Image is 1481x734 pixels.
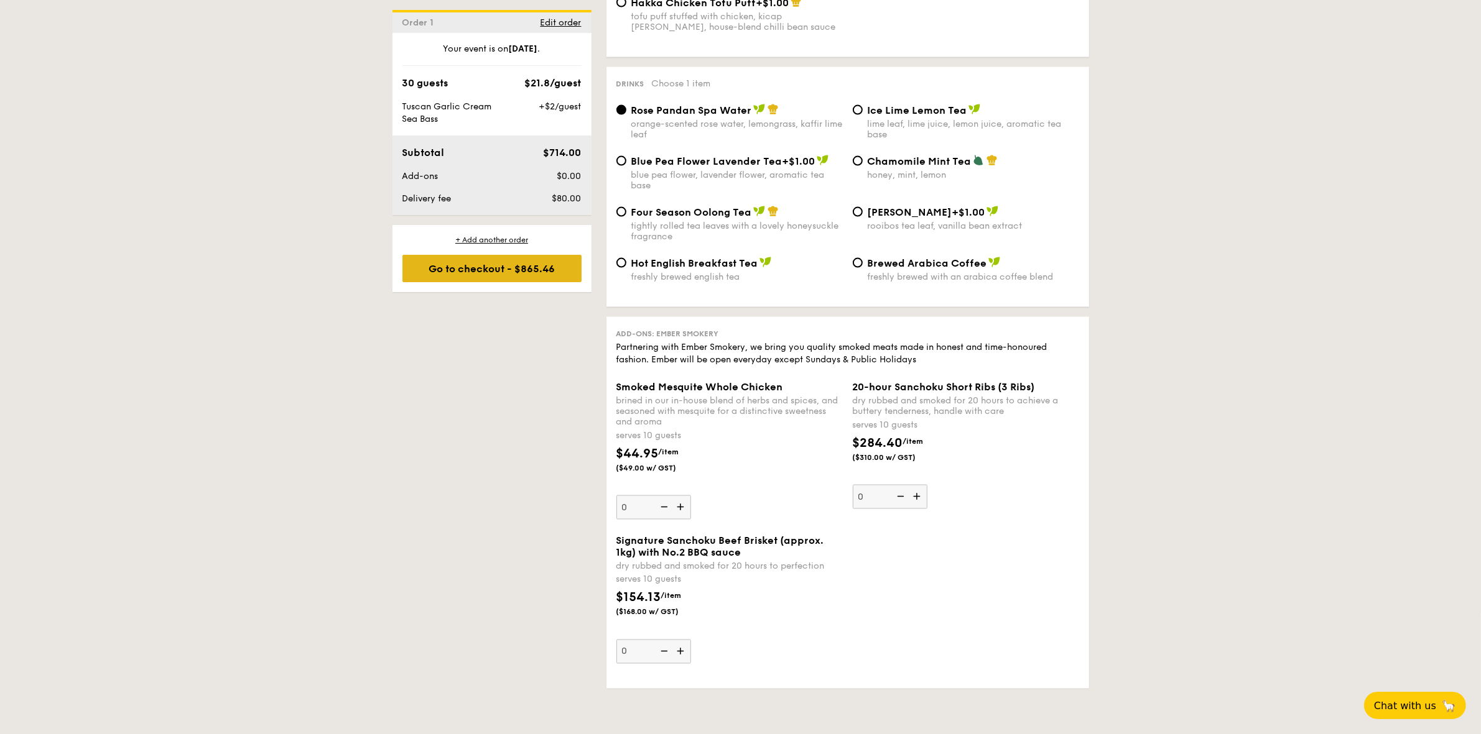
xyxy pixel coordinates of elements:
img: icon-vegan.f8ff3823.svg [968,104,981,115]
div: + Add another order [402,235,582,245]
span: Order 1 [402,17,439,28]
input: Rose Pandan Spa Waterorange-scented rose water, lemongrass, kaffir lime leaf [616,105,626,115]
div: Your event is on . [402,43,582,66]
input: Brewed Arabica Coffeefreshly brewed with an arabica coffee blend [853,258,863,268]
span: Ice Lime Lemon Tea [868,104,967,116]
span: Drinks [616,80,644,88]
div: lime leaf, lime juice, lemon juice, aromatic tea base [868,119,1079,140]
input: 20-hour Sanchoku Short Ribs (3 Ribs)dry rubbed and smoked for 20 hours to achieve a buttery tende... [853,485,927,509]
img: icon-add.58712e84.svg [672,495,691,519]
input: Chamomile Mint Teahoney, mint, lemon [853,156,863,166]
input: Smoked Mesquite Whole Chickenbrined in our in-house blend of herbs and spices, and seasoned with ... [616,495,691,520]
span: +$1.00 [952,206,985,218]
img: icon-reduce.1d2dbef1.svg [890,485,909,508]
div: rooibos tea leaf, vanilla bean extract [868,221,1079,231]
div: Go to checkout - $865.46 [402,255,582,282]
span: Chamomile Mint Tea [868,155,972,167]
span: Smoked Mesquite Whole Chicken [616,381,783,393]
div: freshly brewed english tea [631,272,843,282]
span: ($168.00 w/ GST) [616,607,701,617]
img: icon-chef-hat.a58ddaea.svg [768,206,779,217]
span: ($49.00 w/ GST) [616,463,701,473]
span: [PERSON_NAME] [868,206,952,218]
span: /item [659,447,679,456]
span: +$1.00 [782,155,815,167]
span: Blue Pea Flower Lavender Tea [631,155,782,167]
img: icon-add.58712e84.svg [672,640,691,663]
img: icon-vegan.f8ff3823.svg [759,257,772,268]
div: Partnering with Ember Smokery, we bring you quality smoked meats made in honest and time-honoured... [616,341,1079,366]
span: /item [903,437,924,446]
div: 30 guests [402,76,448,91]
input: Hot English Breakfast Teafreshly brewed english tea [616,258,626,268]
img: icon-reduce.1d2dbef1.svg [654,640,672,663]
button: Chat with us🦙 [1364,692,1466,719]
img: icon-chef-hat.a58ddaea.svg [987,155,998,166]
img: icon-vegan.f8ff3823.svg [988,257,1001,268]
span: $154.13 [616,590,661,605]
span: Signature Sanchoku Beef Brisket (approx. 1kg) with No.2 BBQ sauce [616,534,824,558]
span: Edit order [541,17,582,28]
span: Rose Pandan Spa Water [631,104,752,116]
input: Blue Pea Flower Lavender Tea+$1.00blue pea flower, lavender flower, aromatic tea base [616,156,626,166]
div: tightly rolled tea leaves with a lovely honeysuckle fragrance [631,221,843,242]
div: blue pea flower, lavender flower, aromatic tea base [631,170,843,191]
span: Choose 1 item [652,78,711,89]
span: Subtotal [402,147,445,158]
input: [PERSON_NAME]+$1.00rooibos tea leaf, vanilla bean extract [853,207,863,217]
div: dry rubbed and smoked for 20 hours to perfection [616,561,843,571]
div: orange-scented rose water, lemongrass, kaffir lime leaf [631,119,843,140]
span: $80.00 [552,193,581,204]
span: Chat with us [1374,700,1436,712]
div: freshly brewed with an arabica coffee blend [868,272,1079,282]
strong: [DATE] [509,44,538,54]
span: Add-ons: Ember Smokery [616,329,719,338]
span: Delivery fee [402,193,452,204]
img: icon-vegetarian.fe4039eb.svg [973,155,984,166]
img: icon-vegan.f8ff3823.svg [817,155,829,166]
span: ($310.00 w/ GST) [853,452,937,462]
div: $21.8/guest [525,76,582,91]
div: serves 10 guests [616,574,843,586]
div: serves 10 guests [853,419,1079,431]
input: Four Season Oolong Teatightly rolled tea leaves with a lovely honeysuckle fragrance [616,207,626,217]
img: icon-add.58712e84.svg [909,485,927,508]
span: Four Season Oolong Tea [631,206,752,218]
span: Brewed Arabica Coffee [868,257,987,269]
div: brined in our in-house blend of herbs and spices, and seasoned with mesquite for a distinctive sw... [616,395,843,427]
div: dry rubbed and smoked for 20 hours to achieve a buttery tenderness, handle with care [853,395,1079,416]
img: icon-reduce.1d2dbef1.svg [654,495,672,519]
span: 🦙 [1441,699,1456,713]
img: icon-vegan.f8ff3823.svg [753,206,766,217]
span: 20-hour Sanchoku Short Ribs (3 Ribs) [853,381,1035,393]
img: icon-vegan.f8ff3823.svg [753,104,766,115]
div: serves 10 guests [616,429,843,442]
img: icon-chef-hat.a58ddaea.svg [768,104,779,115]
span: Add-ons [402,171,439,181]
input: Ice Lime Lemon Tealime leaf, lime juice, lemon juice, aromatic tea base [853,105,863,115]
img: icon-vegan.f8ff3823.svg [987,206,999,217]
div: tofu puff stuffed with chicken, kicap [PERSON_NAME], house-blend chilli bean sauce [631,11,843,32]
span: Tuscan Garlic Cream Sea Bass [402,101,492,124]
span: $714.00 [543,147,581,158]
span: $0.00 [557,171,581,181]
div: honey, mint, lemon [868,170,1079,180]
span: Hot English Breakfast Tea [631,257,758,269]
span: $284.40 [853,436,903,451]
span: $44.95 [616,446,659,461]
span: /item [661,592,682,600]
span: +$2/guest [539,101,581,112]
input: Signature Sanchoku Beef Brisket (approx. 1kg) with No.2 BBQ saucedry rubbed and smoked for 20 hou... [616,640,691,664]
